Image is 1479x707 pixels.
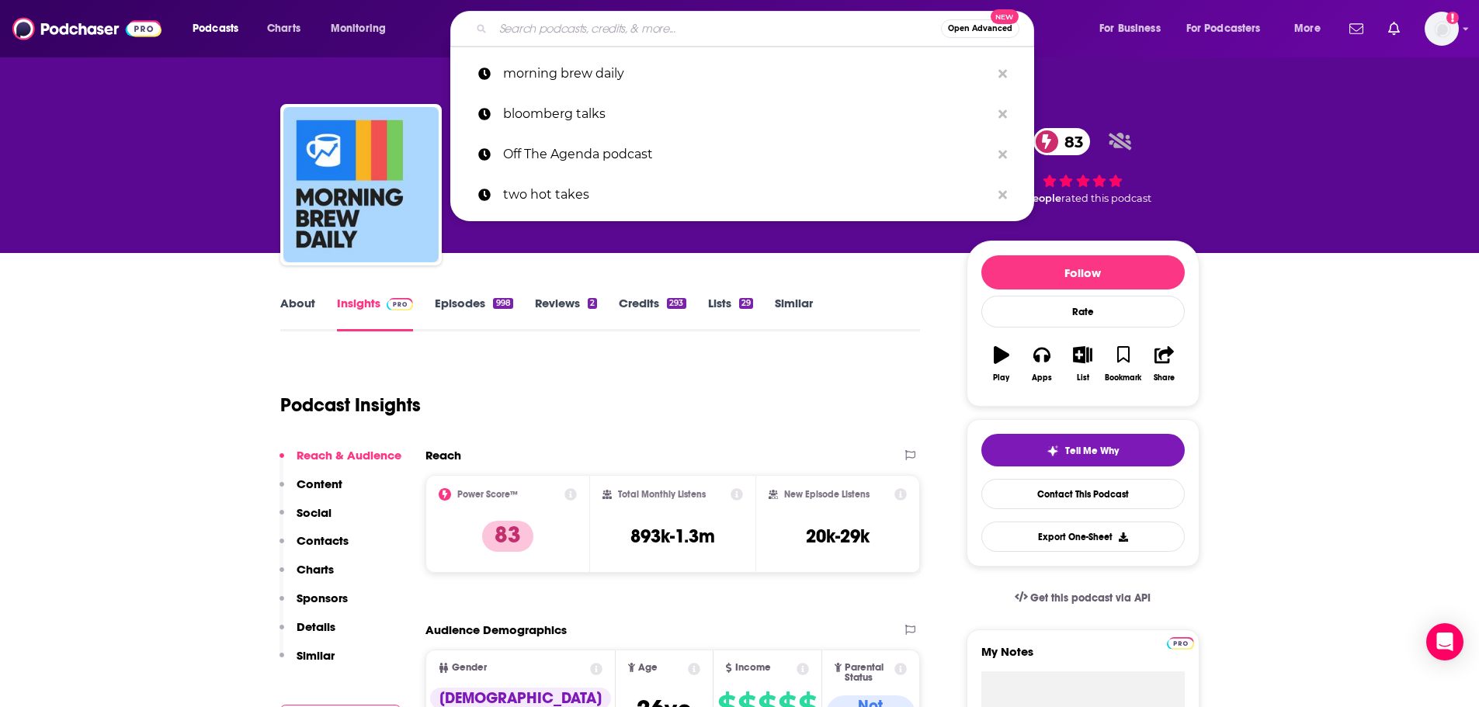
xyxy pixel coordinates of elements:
a: Show notifications dropdown [1343,16,1370,42]
span: For Business [1099,18,1161,40]
h2: Total Monthly Listens [618,489,706,500]
div: 29 [739,298,753,309]
a: Similar [775,296,813,331]
div: 998 [493,298,512,309]
h3: 893k-1.3m [630,525,715,548]
button: Charts [279,562,334,591]
button: Apps [1022,336,1062,392]
button: Similar [279,648,335,677]
label: My Notes [981,644,1185,671]
button: open menu [1088,16,1180,41]
span: Parental Status [845,663,892,683]
button: Share [1144,336,1184,392]
p: Social [297,505,332,520]
img: Podchaser Pro [387,298,414,310]
a: bloomberg talks [450,94,1034,134]
p: morning brew daily [503,54,991,94]
span: Get this podcast via API [1030,591,1151,605]
div: Search podcasts, credits, & more... [465,11,1049,47]
h2: Reach [425,448,461,463]
a: About [280,296,315,331]
button: Sponsors [279,591,348,619]
button: Play [981,336,1022,392]
button: Open AdvancedNew [941,19,1019,38]
p: 83 [482,521,533,552]
p: bloomberg talks [503,94,991,134]
img: Podchaser - Follow, Share and Rate Podcasts [12,14,161,43]
a: InsightsPodchaser Pro [337,296,414,331]
div: Share [1154,373,1175,383]
h2: Power Score™ [457,489,518,500]
button: Social [279,505,332,534]
span: Gender [452,663,487,673]
a: Pro website [1167,635,1194,650]
div: List [1077,373,1089,383]
span: Tell Me Why [1065,445,1119,457]
a: 83 [1033,128,1091,155]
div: 83 6 peoplerated this podcast [967,118,1200,214]
a: Lists29 [708,296,753,331]
button: Follow [981,255,1185,289]
button: Bookmark [1103,336,1144,392]
a: Episodes998 [435,296,512,331]
a: Credits293 [619,296,686,331]
a: Contact This Podcast [981,479,1185,509]
h3: 20k-29k [806,525,870,548]
div: Apps [1032,373,1052,383]
button: open menu [182,16,259,41]
div: Rate [981,296,1185,328]
span: More [1294,18,1321,40]
p: Contacts [297,533,349,548]
a: Charts [257,16,310,41]
a: morning brew daily [450,54,1034,94]
button: open menu [1283,16,1340,41]
span: Podcasts [193,18,238,40]
button: List [1062,336,1102,392]
img: tell me why sparkle [1047,445,1059,457]
span: Income [735,663,771,673]
p: Off The Agenda podcast [503,134,991,175]
h2: New Episode Listens [784,489,870,500]
button: Show profile menu [1425,12,1459,46]
h2: Audience Demographics [425,622,567,637]
img: User Profile [1425,12,1459,46]
span: 6 people [1016,192,1061,204]
button: Details [279,619,335,648]
span: 83 [1049,128,1091,155]
p: Sponsors [297,591,348,605]
div: Play [993,373,1009,383]
p: Content [297,477,342,491]
span: Monitoring [331,18,386,40]
span: Charts [267,18,300,40]
a: Get this podcast via API [1002,579,1164,617]
p: Details [297,619,335,634]
svg: Add a profile image [1446,12,1459,24]
div: 2 [588,298,597,309]
button: Export One-Sheet [981,522,1185,552]
img: Podchaser Pro [1167,637,1194,650]
span: For Podcasters [1186,18,1261,40]
button: tell me why sparkleTell Me Why [981,434,1185,466]
button: Contacts [279,533,349,562]
span: Age [638,663,658,673]
a: Reviews2 [535,296,597,331]
span: New [991,9,1019,24]
button: open menu [320,16,406,41]
span: Open Advanced [948,25,1012,33]
button: Reach & Audience [279,448,401,477]
button: Content [279,477,342,505]
a: two hot takes [450,175,1034,215]
p: Charts [297,562,334,577]
span: Logged in as maddieFHTGI [1425,12,1459,46]
img: Morning Brew Daily [283,107,439,262]
h1: Podcast Insights [280,393,421,417]
a: Show notifications dropdown [1382,16,1406,42]
a: Off The Agenda podcast [450,134,1034,175]
div: Bookmark [1105,373,1141,383]
input: Search podcasts, credits, & more... [493,16,941,41]
p: two hot takes [503,175,991,215]
div: Open Intercom Messenger [1426,623,1463,660]
div: 293 [667,298,686,309]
